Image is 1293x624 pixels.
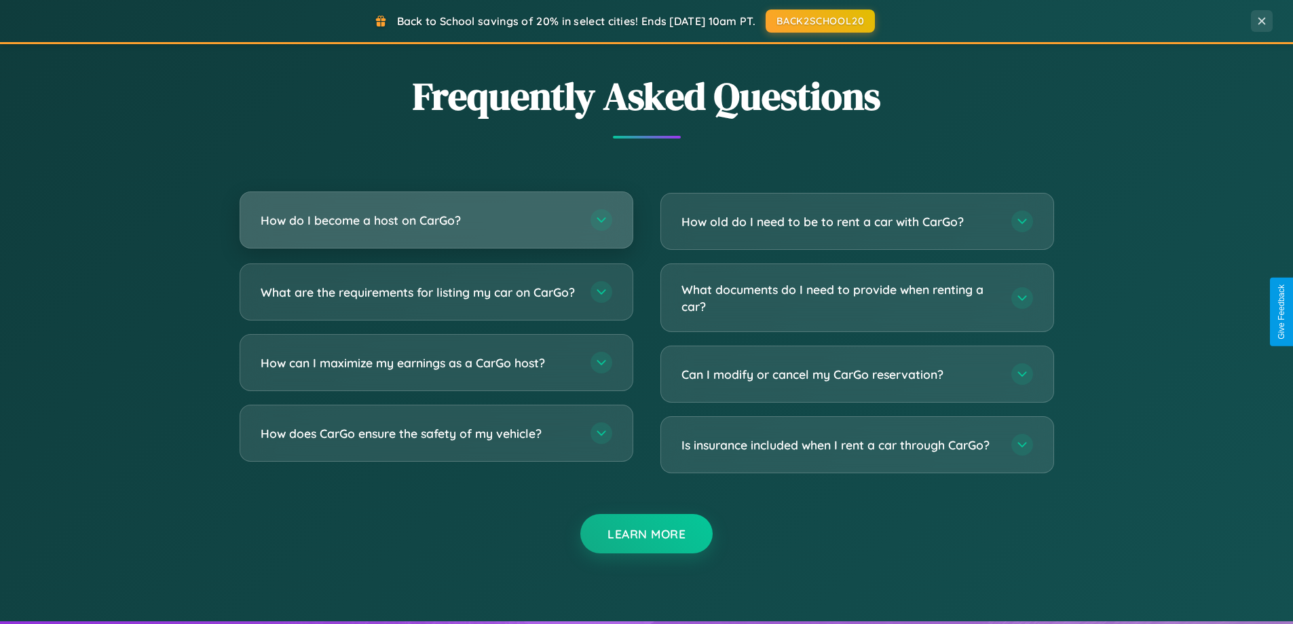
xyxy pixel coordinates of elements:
[681,281,998,314] h3: What documents do I need to provide when renting a car?
[580,514,713,553] button: Learn More
[681,213,998,230] h3: How old do I need to be to rent a car with CarGo?
[766,10,875,33] button: BACK2SCHOOL20
[1277,285,1286,339] div: Give Feedback
[681,437,998,454] h3: Is insurance included when I rent a car through CarGo?
[240,70,1054,122] h2: Frequently Asked Questions
[681,366,998,383] h3: Can I modify or cancel my CarGo reservation?
[261,354,577,371] h3: How can I maximize my earnings as a CarGo host?
[261,425,577,442] h3: How does CarGo ensure the safety of my vehicle?
[397,14,755,28] span: Back to School savings of 20% in select cities! Ends [DATE] 10am PT.
[261,284,577,301] h3: What are the requirements for listing my car on CarGo?
[261,212,577,229] h3: How do I become a host on CarGo?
